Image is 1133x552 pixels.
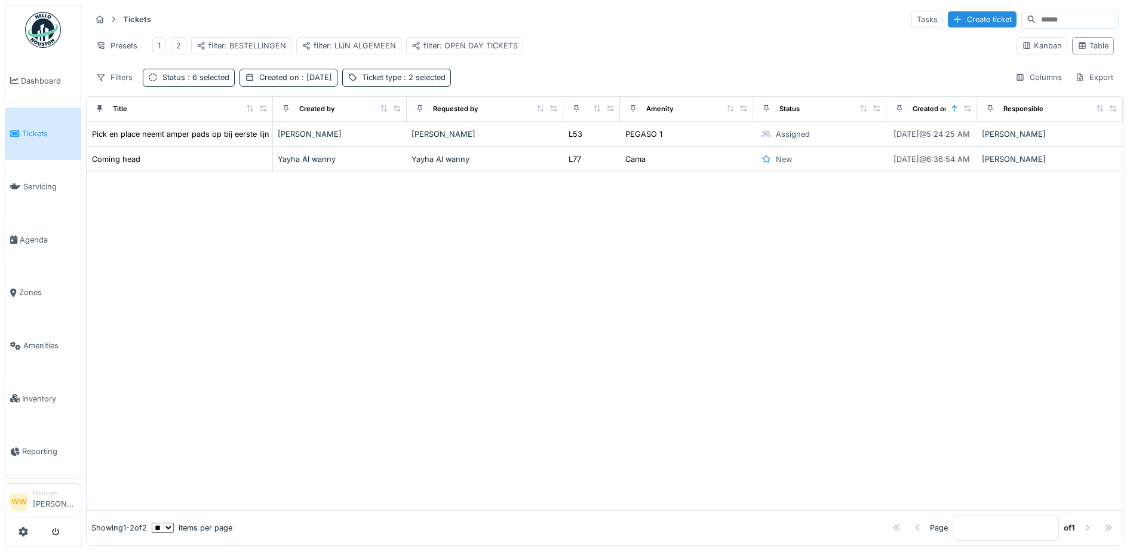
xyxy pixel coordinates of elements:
[23,181,76,192] span: Servicing
[625,128,662,140] div: PEGASO 1
[1003,104,1043,114] div: Responsible
[91,69,138,86] div: Filters
[33,489,76,498] div: Manager
[92,128,421,140] div: Pick en place neemt amper pads op bij eerste lijn en erna komen ze dubbel op weegschaal
[412,40,518,51] div: filter: OPEN DAY TICKETS
[911,11,943,28] div: Tasks
[299,73,332,82] span: : [DATE]
[982,128,1118,140] div: [PERSON_NAME]
[5,108,81,161] a: Tickets
[779,104,800,114] div: Status
[19,287,76,298] span: Zones
[5,266,81,320] a: Zones
[20,234,76,246] span: Agenda
[10,493,28,511] li: WW
[412,154,558,165] div: Yayha Al wanny
[22,446,76,457] span: Reporting
[23,340,76,351] span: Amenities
[893,128,970,140] div: [DATE] @ 5:24:25 AM
[299,104,335,114] div: Created by
[930,522,948,533] div: Page
[982,154,1118,165] div: [PERSON_NAME]
[625,154,646,165] div: Cama
[91,37,143,54] div: Presets
[1010,69,1067,86] div: Columns
[278,128,401,140] div: [PERSON_NAME]
[21,75,76,87] span: Dashboard
[158,40,161,51] div: 1
[569,154,581,165] div: L77
[5,54,81,108] a: Dashboard
[25,12,61,48] img: Badge_color-CXgf-gQk.svg
[152,522,232,533] div: items per page
[5,319,81,372] a: Amenities
[893,154,970,165] div: [DATE] @ 6:36:54 AM
[91,522,147,533] div: Showing 1 - 2 of 2
[5,425,81,479] a: Reporting
[913,104,948,114] div: Created on
[1070,69,1119,86] div: Export
[22,393,76,404] span: Inventory
[401,73,446,82] span: : 2 selected
[433,104,478,114] div: Requested by
[196,40,286,51] div: filter: BESTELLINGEN
[776,128,810,140] div: Assigned
[92,154,140,165] div: Coming head
[5,160,81,213] a: Servicing
[302,40,396,51] div: filter: LIJN ALGEMEEN
[1077,40,1109,51] div: Table
[948,11,1017,27] div: Create ticket
[362,72,446,83] div: Ticket type
[118,14,156,25] strong: Tickets
[278,154,401,165] div: Yayha Al wanny
[22,128,76,139] span: Tickets
[646,104,674,114] div: Amenity
[33,489,76,514] li: [PERSON_NAME]
[1022,40,1062,51] div: Kanban
[5,213,81,266] a: Agenda
[776,154,792,165] div: New
[176,40,181,51] div: 2
[185,73,229,82] span: : 6 selected
[1064,522,1075,533] strong: of 1
[259,72,332,83] div: Created on
[10,489,76,517] a: WW Manager[PERSON_NAME]
[162,72,229,83] div: Status
[113,104,127,114] div: Title
[412,128,558,140] div: [PERSON_NAME]
[5,372,81,425] a: Inventory
[569,128,582,140] div: L53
